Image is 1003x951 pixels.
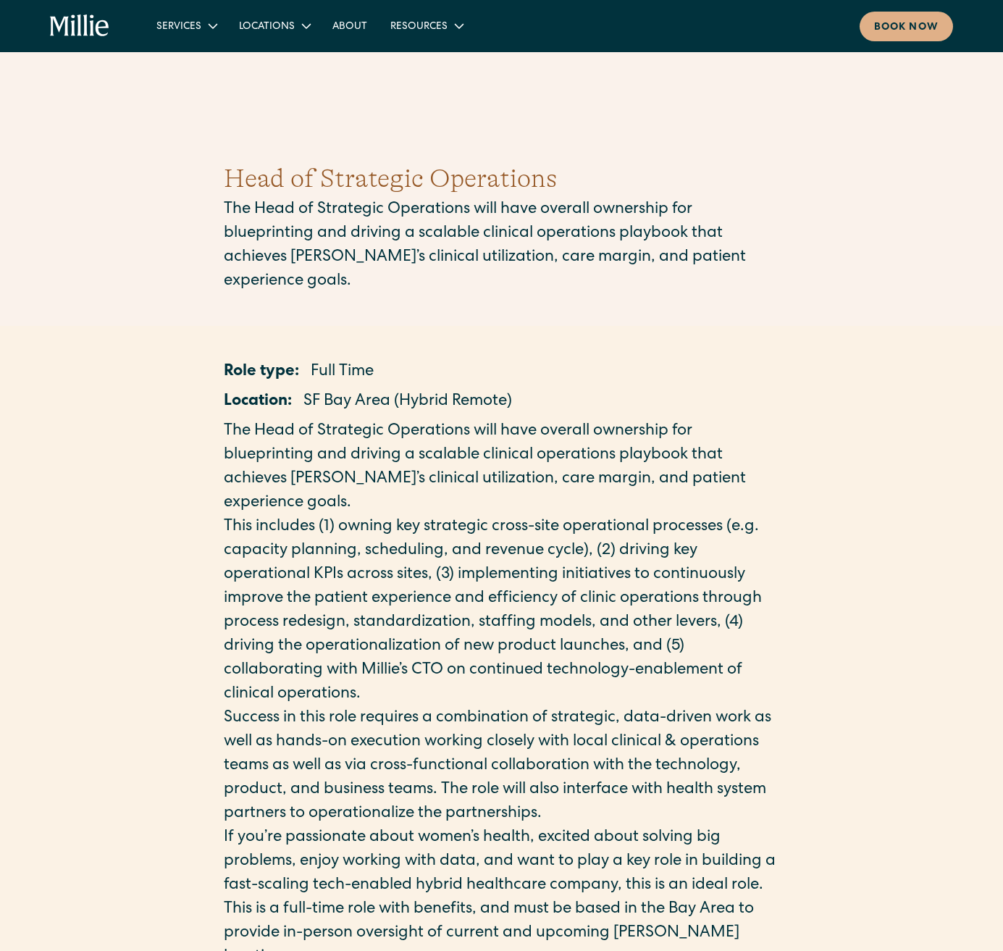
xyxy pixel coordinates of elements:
p: The Head of Strategic Operations will have overall ownership for blueprinting and driving a scala... [224,198,780,294]
p: Full Time [311,361,374,385]
p: Location: [224,390,292,414]
div: Services [145,14,227,38]
p: SF Bay Area (Hybrid Remote) [303,390,512,414]
p: This includes (1) owning key strategic cross-site operational processes (e.g. capacity planning, ... [224,516,780,707]
p: If you’re passionate about women’s health, excited about solving big problems, enjoy working with... [224,826,780,898]
div: Services [156,20,201,35]
a: Book now [860,12,953,41]
div: Locations [239,20,295,35]
a: home [50,14,109,38]
p: Role type: [224,361,299,385]
div: Resources [379,14,474,38]
div: Locations [227,14,321,38]
h1: Head of Strategic Operations [224,159,780,198]
p: The Head of Strategic Operations will have overall ownership for blueprinting and driving a scala... [224,420,780,516]
a: About [321,14,379,38]
div: Resources [390,20,448,35]
div: Book now [874,20,939,35]
p: Success in this role requires a combination of strategic, data-driven work as well as hands-on ex... [224,707,780,826]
